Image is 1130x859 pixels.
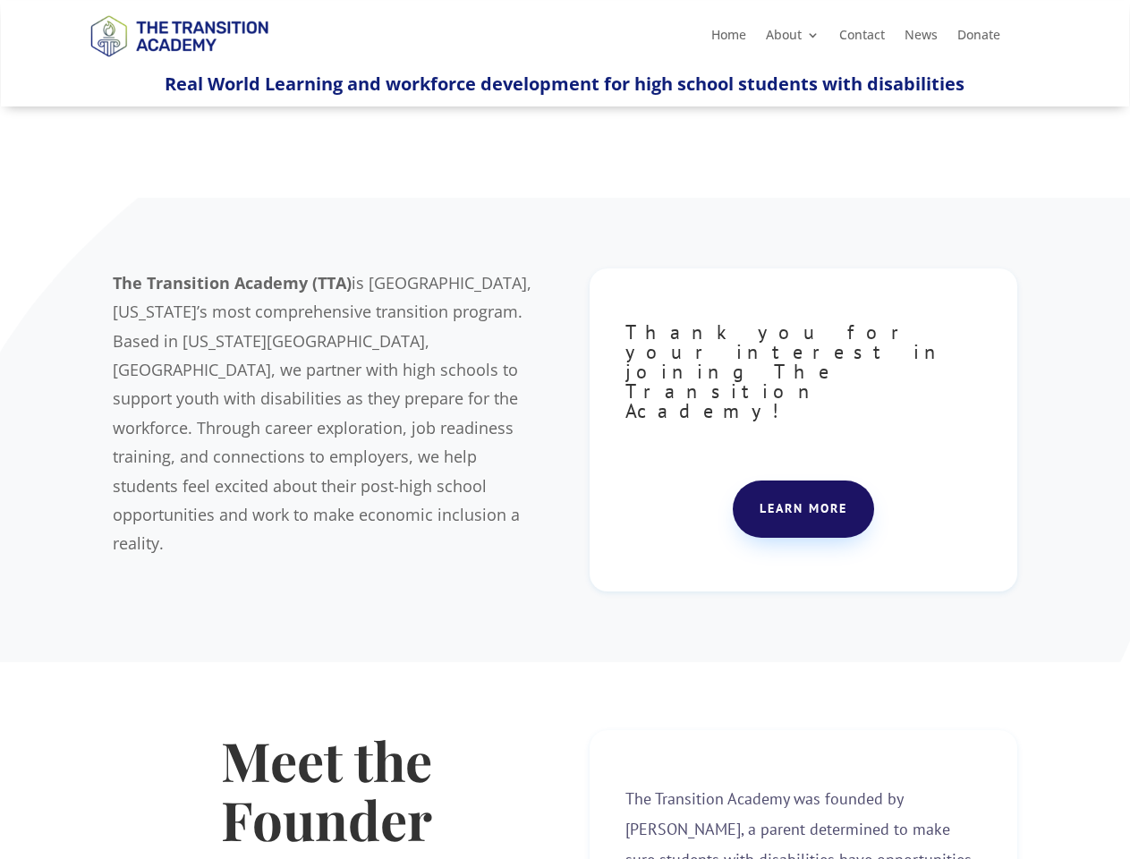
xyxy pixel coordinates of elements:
img: TTA Brand_TTA Primary Logo_Horizontal_Light BG [82,4,276,67]
a: Logo-Noticias [82,54,276,71]
a: Learn more [733,481,874,538]
a: Donate [957,29,1000,48]
a: Home [711,29,746,48]
b: The Transition Academy (TTA) [113,272,352,293]
a: About [766,29,820,48]
span: Real World Learning and workforce development for high school students with disabilities [165,72,964,96]
span: Thank you for your interest in joining The Transition Academy! [625,319,949,423]
a: Contact [839,29,885,48]
strong: Meet the Founder [221,724,432,855]
a: News [905,29,938,48]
